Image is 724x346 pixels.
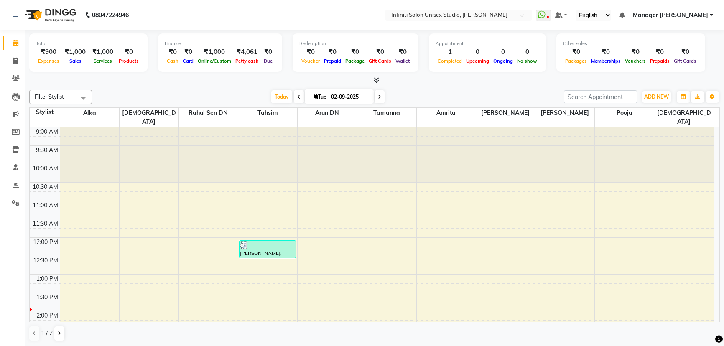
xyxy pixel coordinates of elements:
span: [PERSON_NAME] [476,108,535,118]
div: ₹1,000 [196,47,233,57]
span: Expenses [36,58,61,64]
div: 10:30 AM [31,183,60,191]
div: 0 [464,47,491,57]
div: ₹4,061 [233,47,261,57]
div: Appointment [436,40,539,47]
span: Tue [311,94,329,100]
div: ₹1,000 [89,47,117,57]
span: Sales [67,58,84,64]
span: 1 / 2 [41,329,53,338]
div: ₹0 [623,47,648,57]
div: 1:30 PM [35,293,60,302]
span: Petty cash [233,58,261,64]
div: Finance [165,40,275,47]
div: ₹0 [367,47,393,57]
div: ₹0 [343,47,367,57]
span: Prepaids [648,58,672,64]
span: Pooja [595,108,654,118]
span: Services [92,58,114,64]
span: Package [343,58,367,64]
div: Other sales [563,40,699,47]
span: ADD NEW [644,94,669,100]
div: 1 [436,47,464,57]
span: Packages [563,58,589,64]
span: Wallet [393,58,412,64]
div: Redemption [299,40,412,47]
div: ₹0 [648,47,672,57]
span: Tamanna [357,108,416,118]
div: ₹0 [181,47,196,57]
div: 0 [515,47,539,57]
div: 11:30 AM [31,219,60,228]
span: Arun DN [298,108,357,118]
div: ₹0 [393,47,412,57]
span: Manager [PERSON_NAME] [633,11,708,20]
div: Total [36,40,141,47]
span: Upcoming [464,58,491,64]
div: 9:00 AM [34,127,60,136]
div: 11:00 AM [31,201,60,210]
input: Search Appointment [564,90,637,103]
div: ₹0 [563,47,589,57]
span: [DEMOGRAPHIC_DATA] [120,108,178,127]
span: Card [181,58,196,64]
div: 0 [491,47,515,57]
span: No show [515,58,539,64]
div: 2:00 PM [35,311,60,320]
span: Due [262,58,275,64]
span: Rahul Sen DN [179,108,238,118]
div: ₹0 [299,47,322,57]
b: 08047224946 [92,3,129,27]
span: Vouchers [623,58,648,64]
div: ₹0 [322,47,343,57]
div: 10:00 AM [31,164,60,173]
div: ₹0 [589,47,623,57]
input: 2025-09-02 [329,91,370,103]
div: 9:30 AM [34,146,60,155]
span: Alka [60,108,119,118]
div: 12:00 PM [31,238,60,247]
div: [PERSON_NAME], TK01, 12:05 PM-12:35 PM, Creative Cut [DEMOGRAPHIC_DATA] [240,241,296,258]
div: 12:30 PM [31,256,60,265]
span: Products [117,58,141,64]
span: [PERSON_NAME] [535,108,594,118]
span: Prepaid [322,58,343,64]
span: Ongoing [491,58,515,64]
button: ADD NEW [642,91,671,103]
span: Gift Cards [367,58,393,64]
span: Amrita [417,108,476,118]
span: Today [271,90,292,103]
span: Gift Cards [672,58,699,64]
span: Tahsim [238,108,297,118]
div: ₹0 [672,47,699,57]
span: Cash [165,58,181,64]
span: Memberships [589,58,623,64]
div: 1:00 PM [35,275,60,283]
span: Filter Stylist [35,93,64,100]
div: ₹0 [165,47,181,57]
div: ₹1,000 [61,47,89,57]
span: Completed [436,58,464,64]
div: ₹0 [117,47,141,57]
span: [DEMOGRAPHIC_DATA] [654,108,714,127]
img: logo [21,3,79,27]
div: ₹0 [261,47,275,57]
div: ₹900 [36,47,61,57]
span: Online/Custom [196,58,233,64]
span: Voucher [299,58,322,64]
div: Stylist [30,108,60,117]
